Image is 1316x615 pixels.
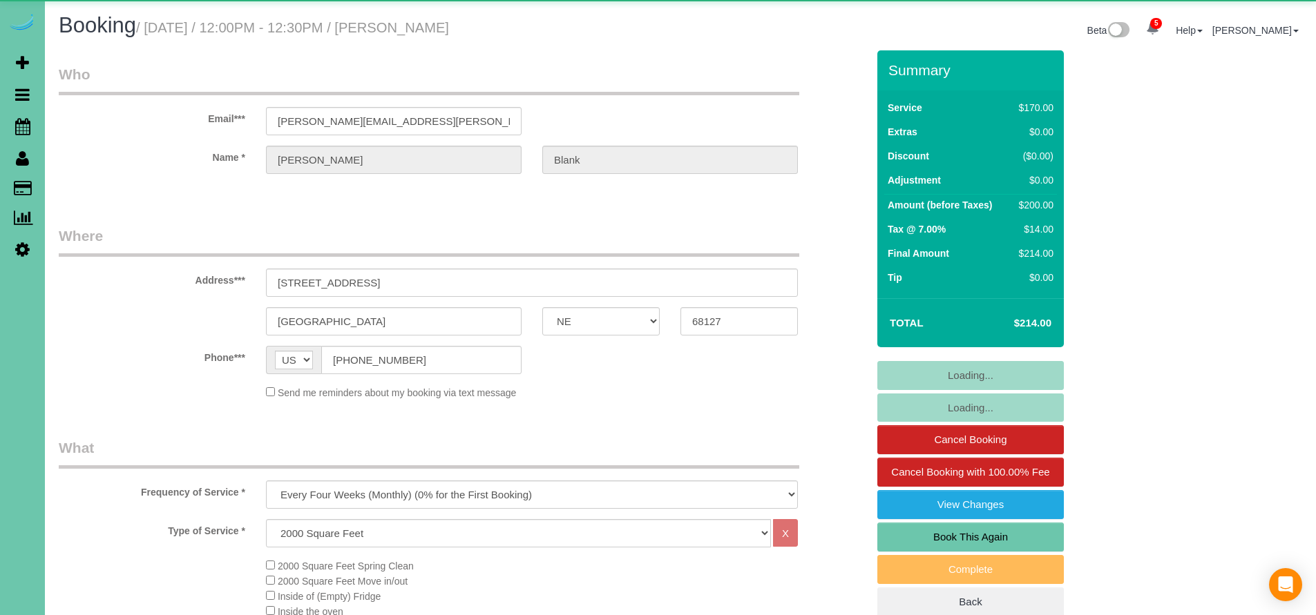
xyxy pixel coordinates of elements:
[48,519,256,538] label: Type of Service *
[1013,271,1053,284] div: $0.00
[1013,149,1053,163] div: ($0.00)
[1013,173,1053,187] div: $0.00
[877,458,1064,487] a: Cancel Booking with 100.00% Fee
[1013,246,1053,260] div: $214.00
[8,14,36,33] img: Automaid Logo
[891,466,1049,478] span: Cancel Booking with 100.00% Fee
[1269,568,1302,601] div: Open Intercom Messenger
[59,226,799,257] legend: Where
[59,438,799,469] legend: What
[888,222,946,236] label: Tax @ 7.00%
[877,523,1064,551] a: Book This Again
[278,387,517,398] span: Send me reminders about my booking via text message
[877,490,1064,519] a: View Changes
[1150,18,1162,29] span: 5
[136,20,449,35] small: / [DATE] / 12:00PM - 12:30PM / [PERSON_NAME]
[888,62,1057,78] h3: Summary
[48,480,256,499] label: Frequency of Service *
[1013,101,1053,115] div: $170.00
[973,318,1051,329] h4: $214.00
[59,13,136,37] span: Booking
[877,425,1064,454] a: Cancel Booking
[1013,125,1053,139] div: $0.00
[890,317,924,329] strong: Total
[888,173,941,187] label: Adjustment
[278,560,414,572] span: 2000 Square Feet Spring Clean
[1139,14,1166,44] a: 5
[888,149,929,163] label: Discount
[888,271,902,284] label: Tip
[1212,25,1299,36] a: [PERSON_NAME]
[1176,25,1203,36] a: Help
[278,591,381,602] span: Inside of (Empty) Fridge
[888,246,949,260] label: Final Amount
[888,101,922,115] label: Service
[48,146,256,164] label: Name *
[1013,222,1053,236] div: $14.00
[278,576,408,587] span: 2000 Square Feet Move in/out
[888,125,917,139] label: Extras
[888,198,992,212] label: Amount (before Taxes)
[59,64,799,95] legend: Who
[1013,198,1053,212] div: $200.00
[1107,22,1129,40] img: New interface
[1087,25,1130,36] a: Beta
